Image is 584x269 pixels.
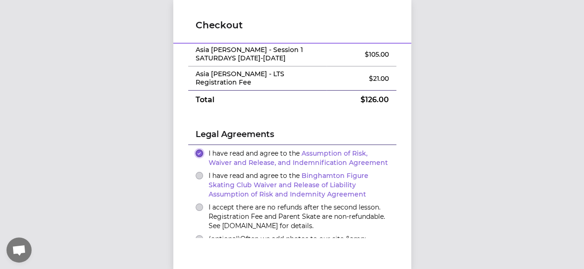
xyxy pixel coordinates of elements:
span: (optional) [209,235,240,243]
p: $ 105.00 [334,50,388,59]
label: I accept there are no refunds after the second lesson. Registration Fee and Parent Skate are non-... [209,203,389,230]
p: $ 126.00 [334,94,388,105]
p: $ 21.00 [334,74,388,83]
p: Asia [PERSON_NAME] - Session 1 SATURDAYS [DATE]-[DATE] [196,46,320,62]
h2: Legal Agreements [196,128,389,144]
h1: Checkout [196,19,389,32]
td: Total [188,91,327,110]
p: Asia [PERSON_NAME] - LTS Registration Fee [196,70,320,86]
a: Binghamton Figure Skating Club Waiver and Release of Liability Assumption of Risk and Indemnity A... [209,171,368,198]
span: I have read and agree to the [209,149,388,167]
span: I have read and agree to the [209,171,368,198]
div: Open chat [7,237,32,262]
